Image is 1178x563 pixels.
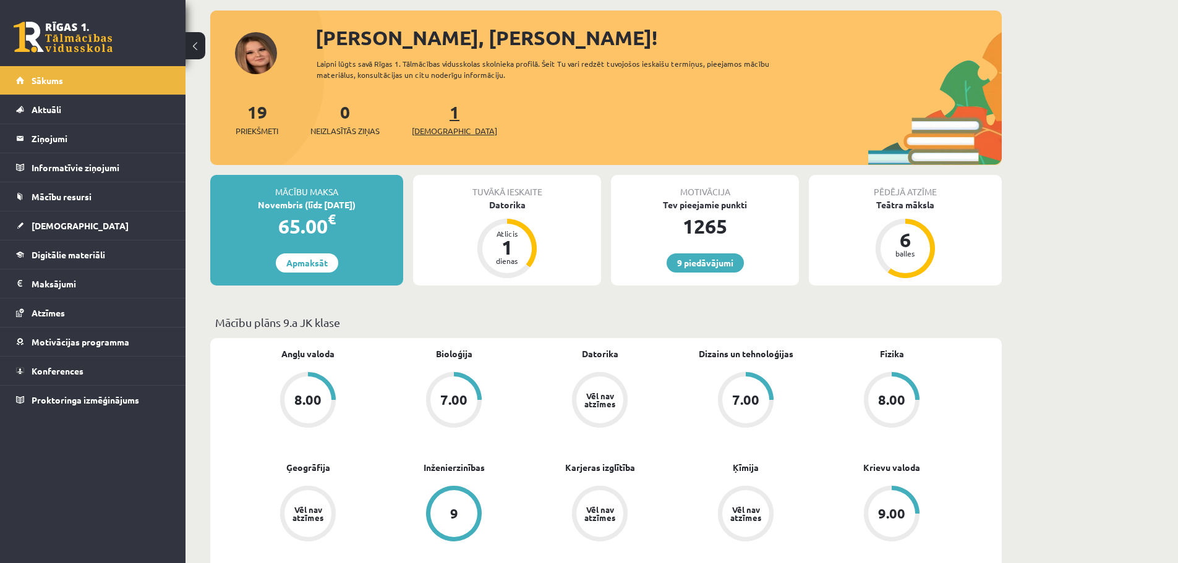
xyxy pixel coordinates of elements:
[673,486,819,544] a: Vēl nav atzīmes
[16,298,170,327] a: Atzīmes
[413,198,601,280] a: Datorika Atlicis 1 dienas
[611,175,799,198] div: Motivācija
[611,198,799,211] div: Tev pieejamie punkti
[317,58,792,80] div: Laipni lūgts savā Rīgas 1. Tālmācības vidusskolas skolnieka profilā. Šeit Tu vari redzēt tuvojošo...
[16,328,170,356] a: Motivācijas programma
[728,506,763,522] div: Vēl nav atzīmes
[294,393,322,407] div: 8.00
[32,153,170,182] legend: Informatīvie ziņojumi
[236,101,278,137] a: 19Priekšmeti
[565,461,635,474] a: Karjeras izglītība
[16,153,170,182] a: Informatīvie ziņojumi
[210,211,403,241] div: 65.00
[32,269,170,298] legend: Maksājumi
[32,394,139,405] span: Proktoringa izmēģinājums
[32,249,105,260] span: Digitālie materiāli
[527,372,673,430] a: Vēl nav atzīmes
[699,347,793,360] a: Dizains un tehnoloģijas
[16,269,170,298] a: Maksājumi
[32,365,83,376] span: Konferences
[878,507,905,520] div: 9.00
[210,198,403,211] div: Novembris (līdz [DATE])
[878,393,905,407] div: 8.00
[276,253,338,273] a: Apmaksāt
[14,22,113,53] a: Rīgas 1. Tālmācības vidusskola
[16,211,170,240] a: [DEMOGRAPHIC_DATA]
[310,101,380,137] a: 0Neizlasītās ziņas
[235,372,381,430] a: 8.00
[16,240,170,269] a: Digitālie materiāli
[582,347,618,360] a: Datorika
[673,372,819,430] a: 7.00
[819,372,965,430] a: 8.00
[32,220,129,231] span: [DEMOGRAPHIC_DATA]
[16,124,170,153] a: Ziņojumi
[328,210,336,228] span: €
[16,182,170,211] a: Mācību resursi
[489,230,526,237] div: Atlicis
[32,336,129,347] span: Motivācijas programma
[315,23,1002,53] div: [PERSON_NAME], [PERSON_NAME]!
[215,314,997,331] p: Mācību plāns 9.a JK klase
[424,461,485,474] a: Inženierzinības
[583,392,617,408] div: Vēl nav atzīmes
[413,175,601,198] div: Tuvākā ieskaite
[236,125,278,137] span: Priekšmeti
[286,461,330,474] a: Ģeogrāfija
[611,211,799,241] div: 1265
[450,507,458,520] div: 9
[880,347,904,360] a: Fizika
[16,66,170,95] a: Sākums
[436,347,472,360] a: Bioloģija
[16,386,170,414] a: Proktoringa izmēģinājums
[887,250,924,257] div: balles
[809,198,1002,280] a: Teātra māksla 6 balles
[489,257,526,265] div: dienas
[527,486,673,544] a: Vēl nav atzīmes
[887,230,924,250] div: 6
[733,461,759,474] a: Ķīmija
[381,372,527,430] a: 7.00
[235,486,381,544] a: Vēl nav atzīmes
[732,393,759,407] div: 7.00
[440,393,467,407] div: 7.00
[381,486,527,544] a: 9
[281,347,335,360] a: Angļu valoda
[16,357,170,385] a: Konferences
[310,125,380,137] span: Neizlasītās ziņas
[667,253,744,273] a: 9 piedāvājumi
[809,198,1002,211] div: Teātra māksla
[32,104,61,115] span: Aktuāli
[210,175,403,198] div: Mācību maksa
[489,237,526,257] div: 1
[412,125,497,137] span: [DEMOGRAPHIC_DATA]
[819,486,965,544] a: 9.00
[412,101,497,137] a: 1[DEMOGRAPHIC_DATA]
[32,191,92,202] span: Mācību resursi
[413,198,601,211] div: Datorika
[583,506,617,522] div: Vēl nav atzīmes
[16,95,170,124] a: Aktuāli
[809,175,1002,198] div: Pēdējā atzīme
[32,124,170,153] legend: Ziņojumi
[32,307,65,318] span: Atzīmes
[291,506,325,522] div: Vēl nav atzīmes
[863,461,920,474] a: Krievu valoda
[32,75,63,86] span: Sākums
